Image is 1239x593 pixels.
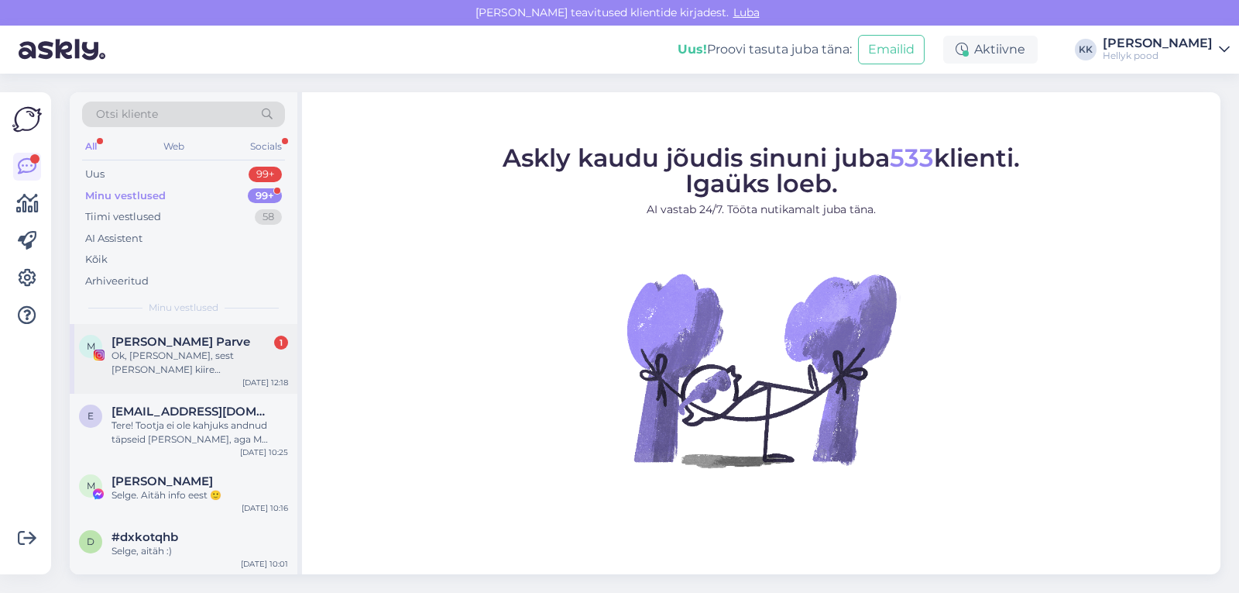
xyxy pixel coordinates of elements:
[1075,39,1097,60] div: KK
[112,544,288,558] div: Selge, aitäh :)
[622,230,901,509] img: No Chat active
[82,136,100,157] div: All
[943,36,1038,64] div: Aktiivne
[112,405,273,419] span: elerin@kuningas.ee
[274,336,288,350] div: 1
[12,105,42,134] img: Askly Logo
[678,40,852,59] div: Proovi tasuta juba täna:
[112,474,213,488] span: Maiken Truss
[890,143,934,173] span: 533
[858,35,925,64] button: Emailid
[248,188,282,204] div: 99+
[729,5,764,19] span: Luba
[1103,50,1213,62] div: Hellyk pood
[112,488,288,502] div: Selge. Aitäh info eest 🙂
[503,143,1020,198] span: Askly kaudu jõudis sinuni juba klienti. Igaüks loeb.
[241,558,288,570] div: [DATE] 10:01
[85,252,108,267] div: Kõik
[85,167,105,182] div: Uus
[255,209,282,225] div: 58
[87,480,95,491] span: M
[160,136,187,157] div: Web
[96,106,158,122] span: Otsi kliente
[87,536,94,547] span: d
[678,42,707,57] b: Uus!
[149,301,218,315] span: Minu vestlused
[503,202,1020,218] p: AI vastab 24/7. Tööta nutikamalt juba täna.
[112,349,288,377] div: Ok, [PERSON_NAME], sest [PERSON_NAME] kiire [PERSON_NAME] asjaga 😅
[85,231,142,247] div: AI Assistent
[242,377,288,388] div: [DATE] 12:18
[85,274,149,289] div: Arhiveeritud
[112,419,288,446] div: Tere! Tootja ei ole kahjuks andnud täpseid [PERSON_NAME], aga M suurus sobib pigem kitsamale käele.
[87,340,95,352] span: M
[247,136,285,157] div: Socials
[242,502,288,514] div: [DATE] 10:16
[240,446,288,458] div: [DATE] 10:25
[1103,37,1230,62] a: [PERSON_NAME]Hellyk pood
[112,530,178,544] span: #dxkotqhb
[249,167,282,182] div: 99+
[1103,37,1213,50] div: [PERSON_NAME]
[112,335,250,349] span: Mari Ojasaar Parve
[88,410,94,422] span: e
[85,188,166,204] div: Minu vestlused
[85,209,161,225] div: Tiimi vestlused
